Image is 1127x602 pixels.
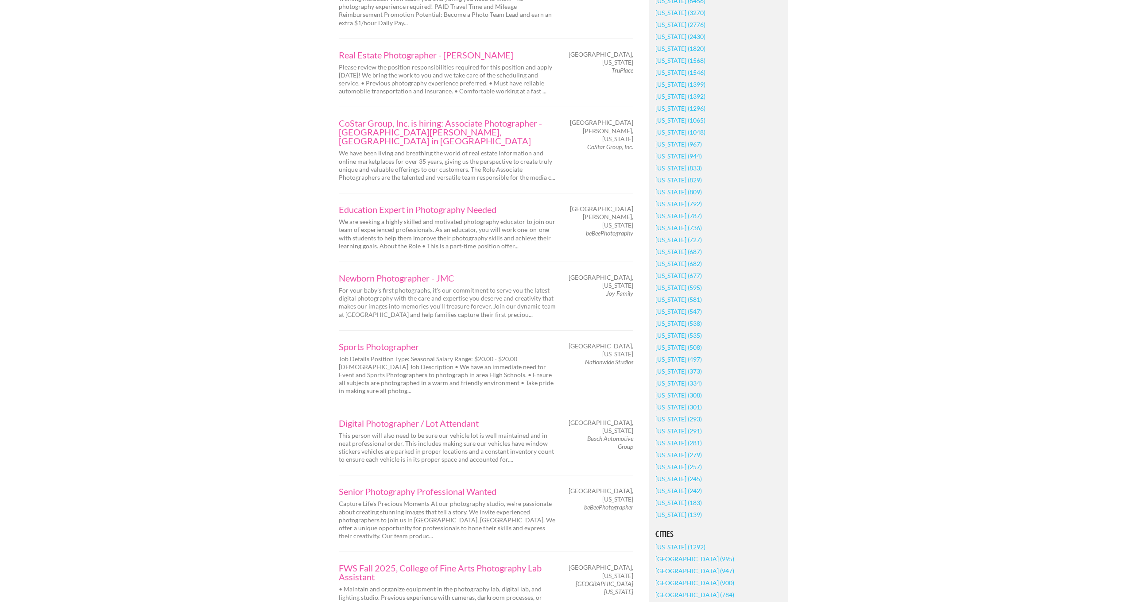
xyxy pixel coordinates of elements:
[584,503,633,511] em: beBeePhotographer
[339,500,556,540] p: Capture Life's Precious Moments At our photography studio, we're passionate about creating stunni...
[655,222,702,234] a: [US_STATE] (736)
[339,432,556,464] p: This person will also need to be sure our vehicle lot is well maintained and in neat professional...
[569,50,633,66] span: [GEOGRAPHIC_DATA], [US_STATE]
[655,31,705,42] a: [US_STATE] (2430)
[612,66,633,74] em: TruPlace
[655,258,702,270] a: [US_STATE] (682)
[655,553,734,565] a: [GEOGRAPHIC_DATA] (995)
[655,461,702,473] a: [US_STATE] (257)
[655,437,702,449] a: [US_STATE] (281)
[655,353,702,365] a: [US_STATE] (497)
[339,63,556,96] p: Please review the position responsibilities required for this position and apply [DATE]! We bring...
[576,580,633,595] em: [GEOGRAPHIC_DATA][US_STATE]
[586,229,633,237] em: beBeePhotography
[339,119,556,145] a: CoStar Group, Inc. is hiring: Associate Photographer - [GEOGRAPHIC_DATA][PERSON_NAME], [GEOGRAPHI...
[569,487,633,503] span: [GEOGRAPHIC_DATA], [US_STATE]
[339,205,556,214] a: Education Expert in Photography Needed
[655,174,702,186] a: [US_STATE] (829)
[655,449,702,461] a: [US_STATE] (279)
[570,205,633,229] span: [GEOGRAPHIC_DATA][PERSON_NAME], [US_STATE]
[655,317,702,329] a: [US_STATE] (538)
[585,358,633,366] em: Nationwide Studios
[655,413,702,425] a: [US_STATE] (293)
[569,563,633,579] span: [GEOGRAPHIC_DATA], [US_STATE]
[655,42,705,54] a: [US_STATE] (1820)
[339,218,556,250] p: We are seeking a highly skilled and motivated photography educator to join our team of experience...
[587,143,633,150] em: CoStar Group, Inc.
[655,530,782,538] h5: Cities
[339,342,556,351] a: Sports Photographer
[655,509,702,521] a: [US_STATE] (139)
[655,425,702,437] a: [US_STATE] (291)
[655,138,702,150] a: [US_STATE] (967)
[655,473,702,485] a: [US_STATE] (245)
[655,565,734,577] a: [GEOGRAPHIC_DATA] (947)
[655,90,705,102] a: [US_STATE] (1392)
[655,7,705,19] a: [US_STATE] (3270)
[655,341,702,353] a: [US_STATE] (508)
[339,149,556,181] p: We have been living and breathing the world of real estate information and online marketplaces fo...
[655,485,702,497] a: [US_STATE] (242)
[655,19,705,31] a: [US_STATE] (2776)
[655,305,702,317] a: [US_STATE] (547)
[569,419,633,435] span: [GEOGRAPHIC_DATA], [US_STATE]
[655,186,702,198] a: [US_STATE] (809)
[339,487,556,496] a: Senior Photography Professional Wanted
[655,150,702,162] a: [US_STATE] (944)
[655,401,702,413] a: [US_STATE] (301)
[655,162,702,174] a: [US_STATE] (833)
[655,210,702,222] a: [US_STATE] (787)
[655,246,702,258] a: [US_STATE] (687)
[339,563,556,581] a: FWS Fall 2025, College of Fine Arts Photography Lab Assistant
[655,54,705,66] a: [US_STATE] (1568)
[655,293,702,305] a: [US_STATE] (581)
[655,541,705,553] a: [US_STATE] (1292)
[655,270,702,282] a: [US_STATE] (677)
[655,389,702,401] a: [US_STATE] (308)
[655,114,705,126] a: [US_STATE] (1065)
[587,435,633,450] em: Beach Automotive Group
[569,274,633,289] span: [GEOGRAPHIC_DATA], [US_STATE]
[655,497,702,509] a: [US_STATE] (183)
[339,50,556,59] a: Real Estate Photographer - [PERSON_NAME]
[655,234,702,246] a: [US_STATE] (727)
[339,419,556,428] a: Digital Photographer / Lot Attendant
[339,286,556,319] p: For your baby’s first photographs, it’s our commitment to serve you the latest digital photograph...
[339,355,556,395] p: Job Details Position Type: Seasonal Salary Range: $20.00 - $20.00 [DEMOGRAPHIC_DATA] Job Descript...
[655,126,705,138] a: [US_STATE] (1048)
[655,365,702,377] a: [US_STATE] (373)
[655,282,702,293] a: [US_STATE] (595)
[655,377,702,389] a: [US_STATE] (334)
[606,289,633,297] em: Joy Family
[655,78,705,90] a: [US_STATE] (1399)
[339,274,556,282] a: Newborn Photographer - JMC
[655,198,702,210] a: [US_STATE] (792)
[655,102,705,114] a: [US_STATE] (1296)
[655,577,734,589] a: [GEOGRAPHIC_DATA] (900)
[570,119,633,143] span: [GEOGRAPHIC_DATA][PERSON_NAME], [US_STATE]
[655,66,705,78] a: [US_STATE] (1546)
[569,342,633,358] span: [GEOGRAPHIC_DATA], [US_STATE]
[655,589,734,601] a: [GEOGRAPHIC_DATA] (784)
[655,329,702,341] a: [US_STATE] (535)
